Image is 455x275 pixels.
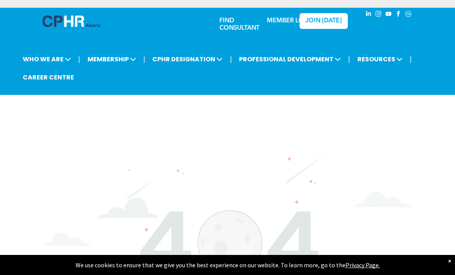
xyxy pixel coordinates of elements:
a: FIND CONSULTANT [219,18,260,31]
a: youtube [384,10,393,20]
a: facebook [394,10,403,20]
a: linkedin [364,10,372,20]
img: A blue and white logo for cp alberta [42,15,100,27]
span: PROFESSIONAL DEVELOPMENT [237,52,343,66]
a: CAREER CENTRE [20,70,76,84]
li: | [348,51,350,67]
span: RESOURCES [355,52,405,66]
li: | [78,51,80,67]
a: Social network [404,10,413,20]
span: WHO WE ARE [20,52,73,66]
a: Privacy Page. [345,261,380,269]
a: instagram [374,10,383,20]
span: CPHR DESIGNATION [150,52,225,66]
div: Dismiss notification [448,257,451,265]
a: JOIN [DATE] [300,13,348,29]
a: MEMBER LOGIN [267,18,315,24]
li: | [143,51,145,67]
span: JOIN [DATE] [305,17,342,25]
span: MEMBERSHIP [85,52,138,66]
li: | [230,51,232,67]
li: | [410,51,412,67]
